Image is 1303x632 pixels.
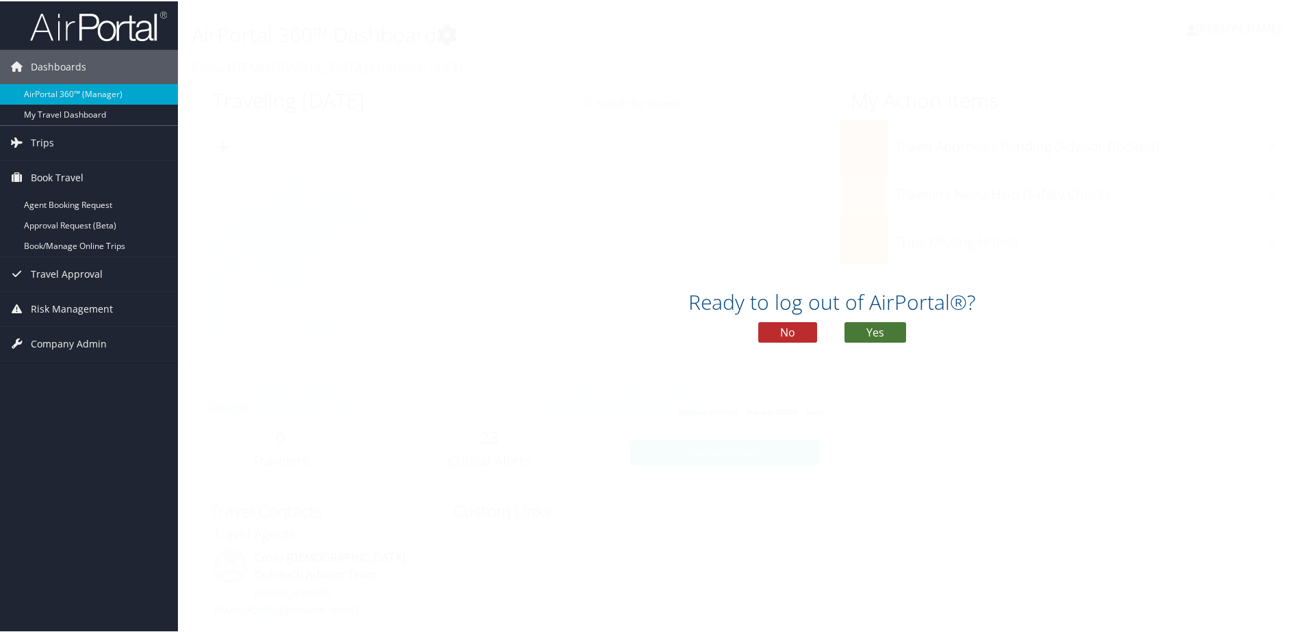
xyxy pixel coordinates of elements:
[30,9,167,41] img: airportal-logo.png
[844,321,906,341] button: Yes
[31,159,83,194] span: Book Travel
[31,256,103,290] span: Travel Approval
[758,321,817,341] button: No
[31,326,107,360] span: Company Admin
[31,124,54,159] span: Trips
[31,49,86,83] span: Dashboards
[31,291,113,325] span: Risk Management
